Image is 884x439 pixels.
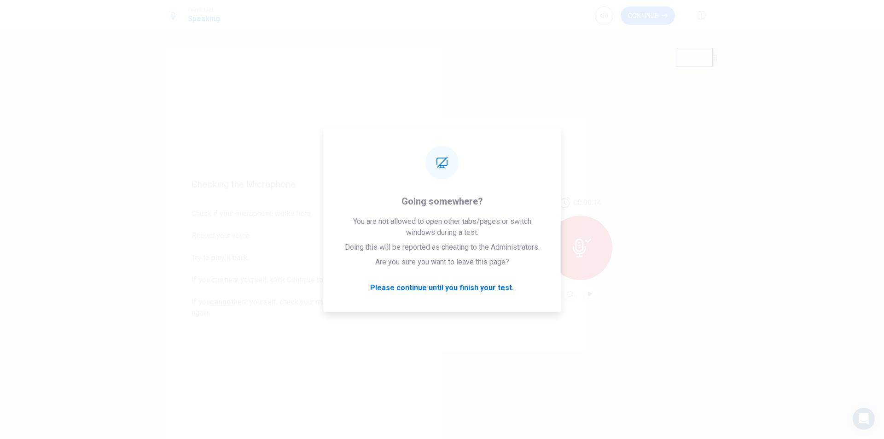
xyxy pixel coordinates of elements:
[188,13,220,24] h1: Speaking
[210,298,234,306] u: cannot
[192,179,416,190] span: Checking the Microphone
[192,208,416,319] span: Check if your microphone works here. Record your voice. Try to play it back. If you can hear your...
[584,287,597,300] button: Play Audio
[853,408,875,430] div: Open Intercom Messenger
[574,197,601,208] span: 00:00:14
[621,6,675,25] button: Continue
[564,287,576,300] button: Record Again
[188,7,220,13] span: Level Test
